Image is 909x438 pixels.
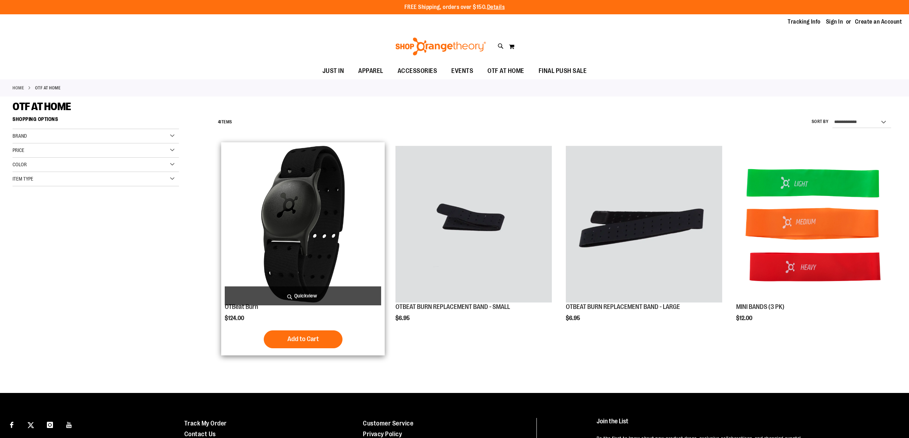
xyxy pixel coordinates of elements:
a: OTF AT HOME [480,63,531,79]
label: Sort By [812,119,829,125]
a: Contact Us [184,430,216,438]
button: Add to Cart [264,330,342,348]
span: 4 [218,119,220,124]
a: OTBeat Burn [225,303,258,310]
a: EVENTS [444,63,480,79]
strong: OTF AT HOME [35,85,61,91]
a: Visit our X page [25,418,37,430]
img: Shop Orangetheory [394,38,487,55]
img: MINI BANDS (3 PK) [736,146,893,302]
img: Twitter [28,422,34,428]
a: Quickview [225,286,381,305]
a: Sign In [826,18,843,26]
a: Details [487,4,505,10]
span: Brand [13,133,27,139]
span: EVENTS [451,63,473,79]
h4: Join the List [597,418,889,431]
span: FINAL PUSH SALE [539,63,587,79]
img: OTBEAT BURN REPLACEMENT BAND - SMALL [395,146,552,302]
a: Visit our Youtube page [63,418,76,430]
a: MINI BANDS (3 PK) [736,146,893,303]
a: Visit our Instagram page [44,418,56,430]
a: Tracking Info [788,18,821,26]
span: $6.95 [395,315,411,321]
a: Visit our Facebook page [5,418,18,430]
a: JUST IN [315,63,351,79]
a: OTBEAT BURN REPLACEMENT BAND - LARGE [566,146,722,303]
a: OTBEAT BURN REPLACEMENT BAND - LARGE [566,303,680,310]
a: Home [13,85,24,91]
a: Customer Service [363,420,413,427]
img: Main view of OTBeat Burn 6.0-C [225,146,381,302]
a: Privacy Policy [363,430,402,438]
span: APPAREL [358,63,383,79]
a: ACCESSORIES [390,63,444,79]
span: $124.00 [225,315,245,321]
div: product [392,142,555,339]
a: OTBEAT BURN REPLACEMENT BAND - SMALL [395,146,552,303]
span: Item Type [13,176,33,182]
img: OTBEAT BURN REPLACEMENT BAND - LARGE [566,146,722,302]
span: Add to Cart [287,335,319,343]
p: FREE Shipping, orders over $150. [404,3,505,11]
a: OTBEAT BURN REPLACEMENT BAND - SMALL [395,303,510,310]
span: $6.95 [566,315,581,321]
a: FINAL PUSH SALE [531,63,594,79]
span: Price [13,147,24,153]
div: product [733,142,896,339]
span: JUST IN [322,63,344,79]
div: product [562,142,726,339]
span: ACCESSORIES [398,63,437,79]
a: APPAREL [351,63,390,79]
span: OTF AT HOME [487,63,524,79]
h2: Items [218,117,232,128]
a: Track My Order [184,420,227,427]
a: MINI BANDS (3 PK) [736,303,784,310]
a: Main view of OTBeat Burn 6.0-C [225,146,381,303]
strong: Shopping Options [13,113,179,129]
div: product [221,142,385,355]
span: OTF AT HOME [13,100,71,113]
span: $12.00 [736,315,753,321]
span: Color [13,162,27,167]
a: Create an Account [855,18,902,26]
